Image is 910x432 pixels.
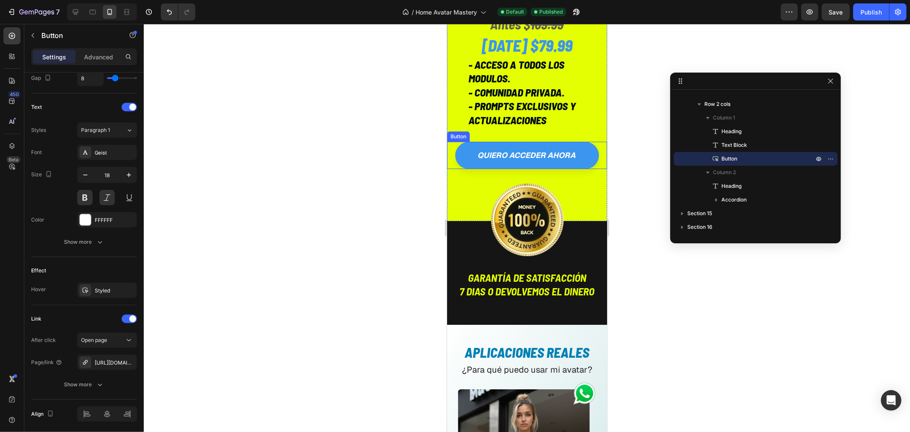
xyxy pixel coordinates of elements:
div: FFFFFF [95,216,135,224]
span: Home Avatar Mastery [416,8,477,17]
span: Open page [81,337,107,343]
button: Paragraph 1 [77,123,137,138]
span: Button [721,155,737,163]
button: Open page [77,333,137,348]
a: quiero acceder ahora [8,118,152,145]
p: 7 [56,7,60,17]
div: Button [2,109,21,117]
span: Text Block [721,141,747,149]
button: 7 [3,3,64,20]
span: Heading [721,182,741,190]
div: Color [31,216,44,224]
button: Save [822,3,850,20]
div: Size [31,169,54,181]
div: Link [31,315,41,323]
span: Column 1 [713,114,735,122]
div: Styled [95,287,135,295]
div: Publish [861,8,882,17]
div: Undo/Redo [161,3,195,20]
p: Advanced [84,53,113,61]
span: Published [539,8,563,16]
span: Heading [721,127,741,136]
div: Hover [31,286,46,293]
span: / [412,8,414,17]
span: Default [506,8,524,16]
span: Row 2 cols [704,100,730,108]
div: Gap [31,73,53,84]
div: After click [31,336,56,344]
img: Alt Image [44,160,116,232]
div: Open Intercom Messenger [881,390,901,411]
h2: Aplicaciones Reales [9,319,151,339]
button: Show more [31,234,137,250]
span: Section 16 [687,223,712,231]
p: Settings [42,53,66,61]
span: Section 15 [687,209,712,218]
button: Show more [31,377,137,392]
div: Font [31,149,42,156]
p: Button [41,30,114,41]
div: Geist [95,149,135,157]
div: Page/link [31,359,62,366]
div: Styles [31,126,46,134]
h2: ¿Para qué puedo usar mi avatar? [9,339,151,353]
span: Accordion [721,196,747,204]
span: Paragraph 1 [81,126,110,134]
div: Beta [6,156,20,163]
h2: Garantía de Satisfacción 7 dias o devolvemos el dinero [6,246,154,275]
div: 450 [8,91,20,98]
div: Show more [64,380,104,389]
div: Show more [64,238,104,246]
span: Save [829,9,843,16]
iframe: Design area [447,24,607,432]
div: [URL][DOMAIN_NAME] [95,359,135,367]
div: Text [31,103,42,111]
div: Effect [31,267,46,274]
button: Publish [853,3,889,20]
input: Auto [78,70,103,86]
span: Column 2 [713,168,736,177]
div: Align [31,409,55,420]
p: quiero acceder ahora [30,126,130,137]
